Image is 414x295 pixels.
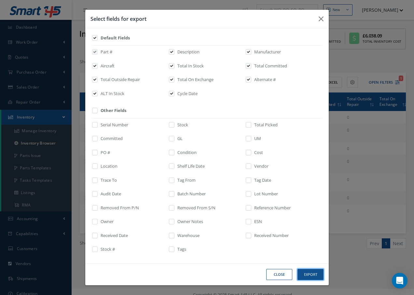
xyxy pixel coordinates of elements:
[92,107,314,117] div: Select and Deselect all columns from Other Fields
[99,163,117,170] label: Location
[99,91,124,97] label: ALT In Stock
[99,107,126,114] label: Other Fields
[92,35,314,44] div: Select and Deselect all columns from Default Fields
[90,15,313,23] h3: Select fields for export
[99,149,110,156] label: PO #
[253,49,281,55] label: Manufacturer
[99,232,128,239] label: Received Date
[99,49,112,55] label: Part #
[99,205,139,211] label: Removed From P/N
[99,177,117,184] label: Trace To
[253,135,261,142] label: UM
[176,232,200,239] label: Warehouse
[99,35,130,41] label: Default Fields
[176,135,183,142] label: GL
[176,177,196,184] label: Tag From
[176,191,206,197] label: Batch Number
[176,205,215,211] label: Removed From S/N
[253,77,276,83] label: Alternate #
[99,135,123,142] label: Committed
[99,77,140,83] label: Total Outside Repair
[176,218,203,225] label: Owner Notes
[253,218,262,225] label: ESN
[253,191,278,197] label: Lot Number
[99,246,115,253] label: Stock #
[176,149,197,156] label: Condition
[176,163,205,170] label: Shelf Life Date
[99,191,121,197] label: Audit Date
[176,63,204,69] label: Total In Stock
[176,77,214,83] label: Total On Exchange
[253,63,287,69] label: Total Committed
[176,91,198,97] label: Cycle Date
[253,122,278,128] label: Total Picked
[176,122,188,128] label: Stock
[99,122,128,128] label: Serial Number
[253,163,269,170] label: Vendor
[99,63,115,69] label: Aircraft
[176,246,186,253] label: Tags
[253,205,291,211] label: Reference Number
[253,232,289,239] label: Received Number
[392,273,407,288] div: Open Intercom Messenger
[297,269,324,280] button: Export
[99,218,114,225] label: Owner
[266,269,292,280] button: Close
[176,49,200,55] label: Description
[253,149,263,156] label: Cost
[253,177,271,184] label: Tag Date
